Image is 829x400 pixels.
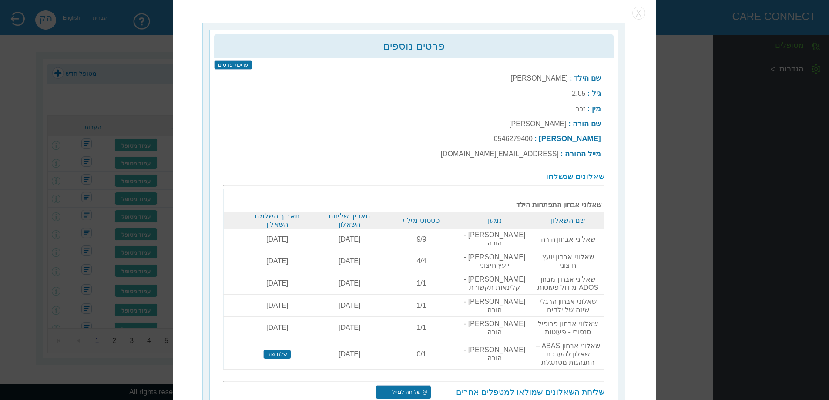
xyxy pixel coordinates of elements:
[509,120,567,128] label: [PERSON_NAME]
[457,339,532,369] td: [PERSON_NAME] - הורה
[532,250,604,272] td: שאלוני אבחון יועץ חיצוני
[218,40,609,52] h2: פרטים נוספים
[539,134,601,143] b: [PERSON_NAME]
[560,150,563,158] b: :
[386,229,457,250] td: 9/9
[457,272,532,294] td: [PERSON_NAME] - קלינאות תקשורת
[565,150,601,158] b: מייל ההורה
[386,212,457,229] th: סטטוס מילוי
[244,192,601,209] b: שאלוני אבחון התפתחות הילד
[241,294,313,316] td: [DATE]
[532,272,604,294] td: שאלוני אבחון מבחן ADOS מודול פעוטות
[263,349,291,359] input: שלח שוב
[376,385,431,399] input: @ שליחה למייל
[241,229,313,250] td: [DATE]
[568,120,571,128] b: :
[313,316,386,339] td: [DATE]
[433,387,604,397] h3: שליחת השאלונים שמולאו למטפלים אחרים
[510,74,568,82] label: [PERSON_NAME]
[241,272,313,294] td: [DATE]
[457,316,532,339] td: [PERSON_NAME] - הורה
[313,294,386,316] td: [DATE]
[494,135,533,142] label: 0546279400
[386,272,457,294] td: 1/1
[575,105,585,112] label: זכר
[587,90,590,97] b: :
[241,212,313,229] th: תאריך השלמת השאלון
[214,60,252,70] input: עריכת פרטים
[574,74,601,82] b: שם הילד
[546,172,604,181] span: שאלונים שנשלחו
[457,229,532,250] td: [PERSON_NAME] - הורה
[386,316,457,339] td: 1/1
[592,104,601,113] b: מין
[386,250,457,272] td: 4/4
[313,250,386,272] td: [DATE]
[313,339,386,369] td: [DATE]
[440,150,558,158] label: [EMAIL_ADDRESS][DOMAIN_NAME]
[572,90,585,97] label: 2.05
[241,250,313,272] td: [DATE]
[457,212,532,229] th: נמען
[313,229,386,250] td: [DATE]
[532,212,604,229] th: שם השאלון
[457,250,532,272] td: [PERSON_NAME] - יועץ חיצוני
[241,316,313,339] td: [DATE]
[573,120,601,128] b: שם הורה
[592,89,601,97] b: גיל
[386,294,457,316] td: 1/1
[532,294,604,316] td: שאלוני אבחון הרגלי שינה של ילדים
[532,316,604,339] td: שאלוני אבחון פרופיל סנסורי - פעוטות
[313,272,386,294] td: [DATE]
[386,339,457,369] td: 0/1
[534,135,537,142] b: :
[587,105,590,112] b: :
[532,229,604,250] td: שאלוני אבחון הורה
[570,74,572,82] b: :
[313,212,386,229] th: תאריך שליחת השאלון
[457,294,532,316] td: [PERSON_NAME] - הורה
[532,339,604,369] td: שאלוני אבחון ABAS – שאלון להערכת התנהגות מסתגלת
